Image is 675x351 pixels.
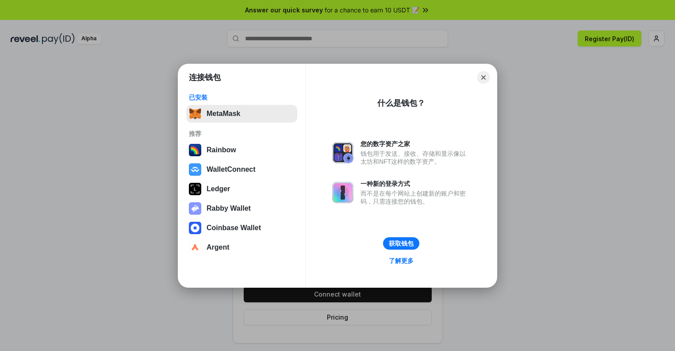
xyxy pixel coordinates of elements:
div: 而不是在每个网站上创建新的账户和密码，只需连接您的钱包。 [361,189,470,205]
div: 什么是钱包？ [377,98,425,108]
a: 了解更多 [384,255,419,266]
div: 您的数字资产之家 [361,140,470,148]
button: Coinbase Wallet [186,219,297,237]
div: 获取钱包 [389,239,414,247]
div: 一种新的登录方式 [361,180,470,188]
div: 了解更多 [389,257,414,265]
img: svg+xml,%3Csvg%20width%3D%2228%22%20height%3D%2228%22%20viewBox%3D%220%200%2028%2028%22%20fill%3D... [189,222,201,234]
button: Argent [186,239,297,256]
div: MetaMask [207,110,240,118]
button: Ledger [186,180,297,198]
img: svg+xml,%3Csvg%20width%3D%2228%22%20height%3D%2228%22%20viewBox%3D%220%200%2028%2028%22%20fill%3D... [189,241,201,254]
div: Ledger [207,185,230,193]
button: Close [477,71,490,84]
div: Rainbow [207,146,236,154]
div: Coinbase Wallet [207,224,261,232]
img: svg+xml,%3Csvg%20xmlns%3D%22http%3A%2F%2Fwww.w3.org%2F2000%2Fsvg%22%20fill%3D%22none%22%20viewBox... [332,142,353,163]
h1: 连接钱包 [189,72,221,83]
div: 推荐 [189,130,295,138]
img: svg+xml,%3Csvg%20fill%3D%22none%22%20height%3D%2233%22%20viewBox%3D%220%200%2035%2033%22%20width%... [189,108,201,120]
img: svg+xml,%3Csvg%20xmlns%3D%22http%3A%2F%2Fwww.w3.org%2F2000%2Fsvg%22%20fill%3D%22none%22%20viewBox... [189,202,201,215]
button: Rabby Wallet [186,200,297,217]
img: svg+xml,%3Csvg%20width%3D%22120%22%20height%3D%22120%22%20viewBox%3D%220%200%20120%20120%22%20fil... [189,144,201,156]
div: 已安装 [189,93,295,101]
div: 钱包用于发送、接收、存储和显示像以太坊和NFT这样的数字资产。 [361,150,470,166]
div: WalletConnect [207,166,256,174]
button: Rainbow [186,141,297,159]
button: WalletConnect [186,161,297,178]
img: svg+xml,%3Csvg%20xmlns%3D%22http%3A%2F%2Fwww.w3.org%2F2000%2Fsvg%22%20width%3D%2228%22%20height%3... [189,183,201,195]
img: svg+xml,%3Csvg%20xmlns%3D%22http%3A%2F%2Fwww.w3.org%2F2000%2Fsvg%22%20fill%3D%22none%22%20viewBox... [332,182,353,203]
div: Rabby Wallet [207,204,251,212]
button: MetaMask [186,105,297,123]
div: Argent [207,243,230,251]
img: svg+xml,%3Csvg%20width%3D%2228%22%20height%3D%2228%22%20viewBox%3D%220%200%2028%2028%22%20fill%3D... [189,163,201,176]
button: 获取钱包 [383,237,419,250]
